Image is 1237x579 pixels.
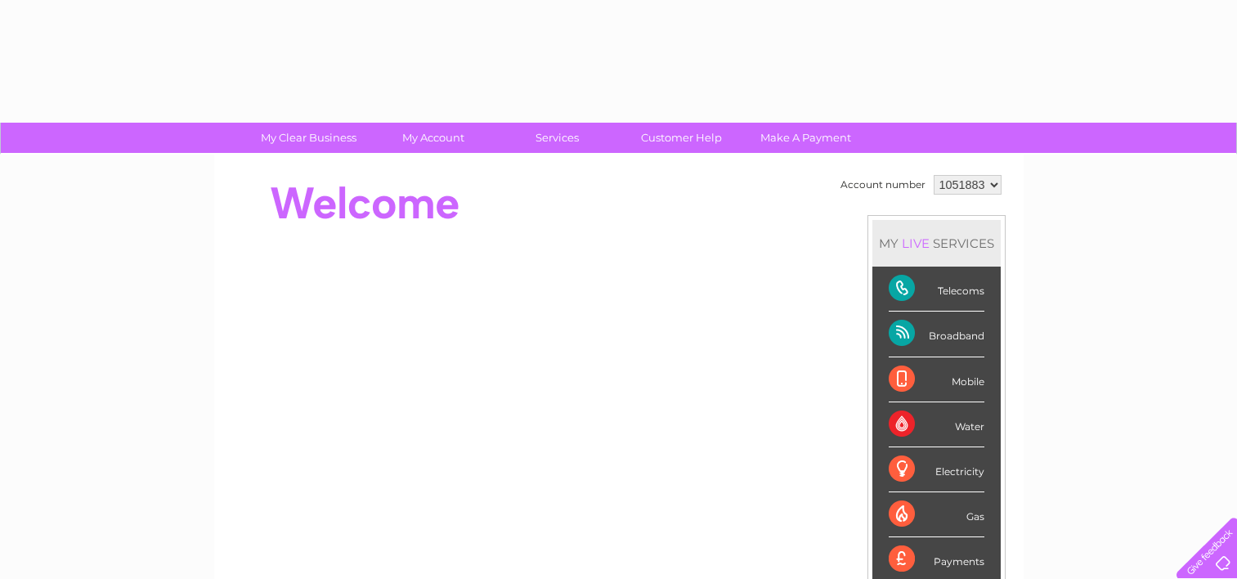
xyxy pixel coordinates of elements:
div: Electricity [889,447,984,492]
div: Water [889,402,984,447]
div: Gas [889,492,984,537]
a: Customer Help [614,123,749,153]
div: Broadband [889,312,984,357]
div: Telecoms [889,267,984,312]
div: MY SERVICES [872,220,1001,267]
a: My Account [365,123,500,153]
a: My Clear Business [241,123,376,153]
a: Services [490,123,625,153]
div: LIVE [899,236,933,251]
td: Account number [836,171,930,199]
div: Mobile [889,357,984,402]
a: Make A Payment [738,123,873,153]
